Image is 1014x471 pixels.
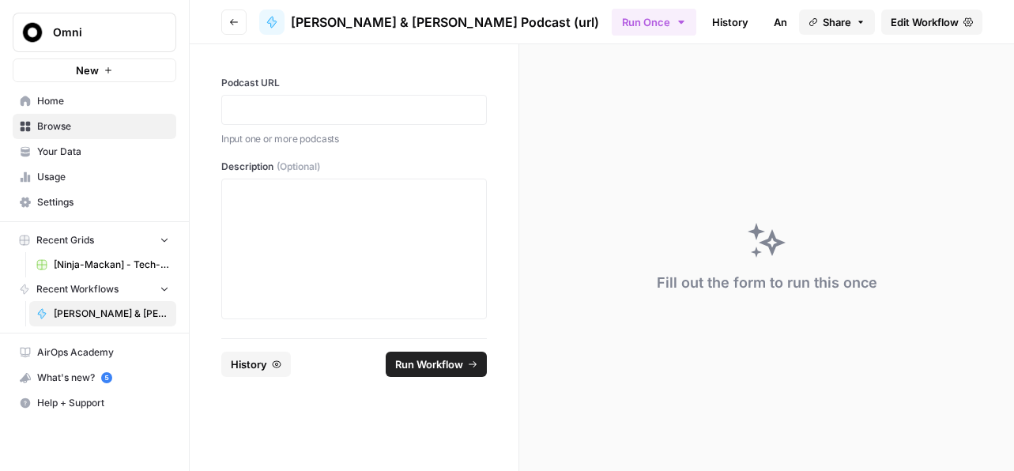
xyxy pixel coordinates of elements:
[13,164,176,190] a: Usage
[37,94,169,108] span: Home
[221,131,487,147] p: Input one or more podcasts
[291,13,599,32] span: [PERSON_NAME] & [PERSON_NAME] Podcast (url)
[13,390,176,416] button: Help + Support
[13,340,176,365] a: AirOps Academy
[13,277,176,301] button: Recent Workflows
[13,190,176,215] a: Settings
[221,160,487,174] label: Description
[53,24,149,40] span: Omni
[221,76,487,90] label: Podcast URL
[13,228,176,252] button: Recent Grids
[612,9,696,36] button: Run Once
[395,356,463,372] span: Run Workflow
[881,9,982,35] a: Edit Workflow
[259,9,599,35] a: [PERSON_NAME] & [PERSON_NAME] Podcast (url)
[104,374,108,382] text: 5
[54,258,169,272] span: [Ninja-Mackan] - Tech-kategoriseraren Grid
[29,252,176,277] a: [Ninja-Mackan] - Tech-kategoriseraren Grid
[29,301,176,326] a: [PERSON_NAME] & [PERSON_NAME] Podcast (url)
[13,366,175,390] div: What's new?
[891,14,959,30] span: Edit Workflow
[13,139,176,164] a: Your Data
[799,9,875,35] button: Share
[36,233,94,247] span: Recent Grids
[101,372,112,383] a: 5
[277,160,320,174] span: (Optional)
[37,170,169,184] span: Usage
[54,307,169,321] span: [PERSON_NAME] & [PERSON_NAME] Podcast (url)
[37,345,169,360] span: AirOps Academy
[221,352,291,377] button: History
[13,13,176,52] button: Workspace: Omni
[386,352,487,377] button: Run Workflow
[764,9,829,35] a: Analytics
[18,18,47,47] img: Omni Logo
[823,14,851,30] span: Share
[231,356,267,372] span: History
[37,119,169,134] span: Browse
[37,396,169,410] span: Help + Support
[76,62,99,78] span: New
[37,195,169,209] span: Settings
[37,145,169,159] span: Your Data
[13,114,176,139] a: Browse
[13,58,176,82] button: New
[13,89,176,114] a: Home
[703,9,758,35] a: History
[36,282,119,296] span: Recent Workflows
[657,272,877,294] div: Fill out the form to run this once
[13,365,176,390] button: What's new? 5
